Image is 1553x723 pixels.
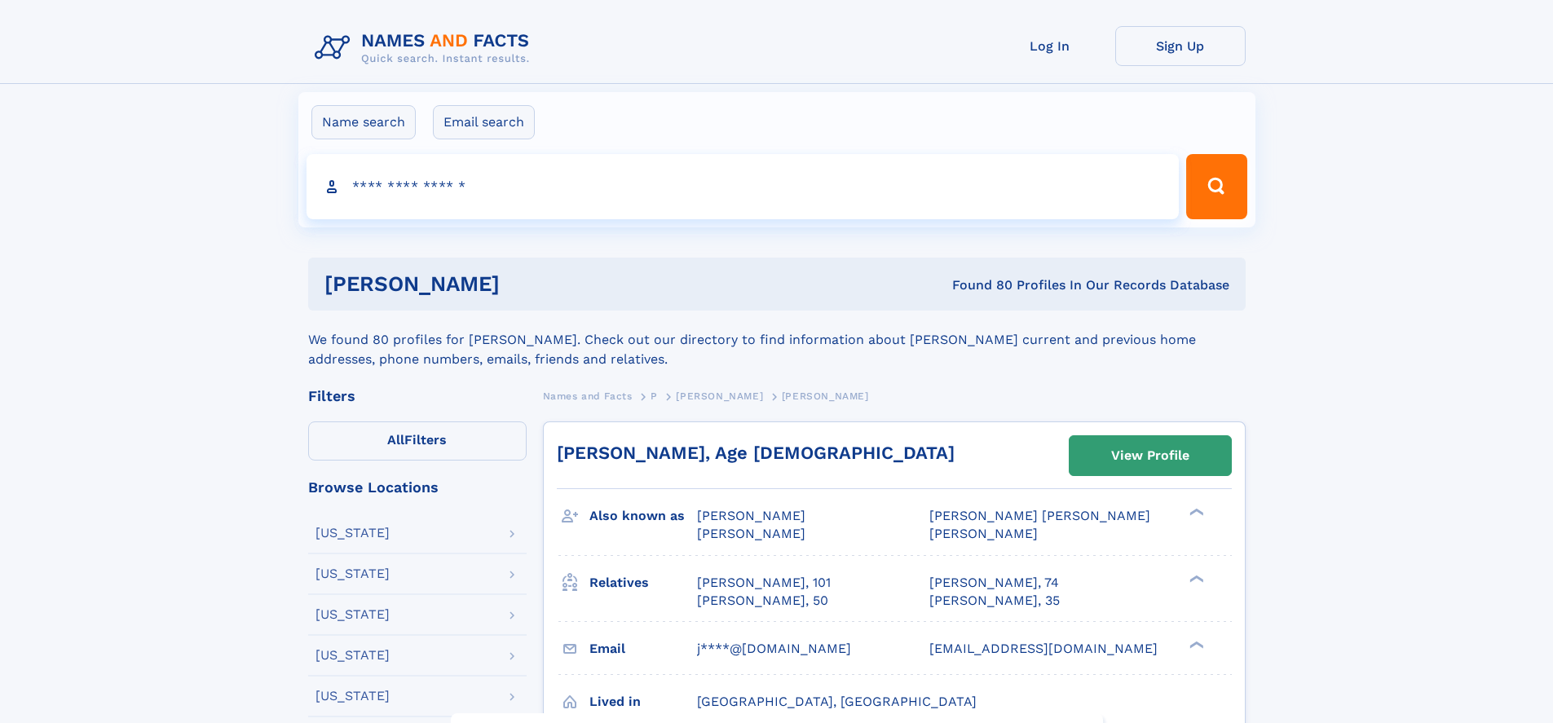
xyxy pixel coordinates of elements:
span: P [651,390,658,402]
div: [US_STATE] [315,527,390,540]
h3: Email [589,635,697,663]
a: Names and Facts [543,386,633,406]
a: [PERSON_NAME], 50 [697,592,828,610]
span: [PERSON_NAME] [929,526,1038,541]
span: [PERSON_NAME] [697,508,805,523]
div: [US_STATE] [315,608,390,621]
div: Filters [308,389,527,403]
label: Email search [433,105,535,139]
button: Search Button [1186,154,1246,219]
h3: Lived in [589,688,697,716]
span: [PERSON_NAME] [782,390,869,402]
a: [PERSON_NAME], Age [DEMOGRAPHIC_DATA] [557,443,955,463]
div: Found 80 Profiles In Our Records Database [726,276,1229,294]
a: Sign Up [1115,26,1246,66]
span: [PERSON_NAME] [PERSON_NAME] [929,508,1150,523]
h3: Also known as [589,502,697,530]
div: ❯ [1185,507,1205,518]
span: All [387,432,404,447]
div: View Profile [1111,437,1189,474]
div: We found 80 profiles for [PERSON_NAME]. Check out our directory to find information about [PERSON... [308,311,1246,369]
span: [PERSON_NAME] [676,390,763,402]
a: Log In [985,26,1115,66]
h1: [PERSON_NAME] [324,274,726,294]
a: View Profile [1070,436,1231,475]
label: Filters [308,421,527,461]
input: search input [307,154,1180,219]
a: [PERSON_NAME], 101 [697,574,831,592]
div: ❯ [1185,573,1205,584]
div: [US_STATE] [315,690,390,703]
span: [PERSON_NAME] [697,526,805,541]
div: [US_STATE] [315,567,390,580]
h3: Relatives [589,569,697,597]
a: [PERSON_NAME] [676,386,763,406]
div: ❯ [1185,639,1205,650]
a: [PERSON_NAME], 74 [929,574,1059,592]
div: Browse Locations [308,480,527,495]
a: P [651,386,658,406]
img: Logo Names and Facts [308,26,543,70]
span: [EMAIL_ADDRESS][DOMAIN_NAME] [929,641,1158,656]
span: [GEOGRAPHIC_DATA], [GEOGRAPHIC_DATA] [697,694,977,709]
label: Name search [311,105,416,139]
a: [PERSON_NAME], 35 [929,592,1060,610]
div: [US_STATE] [315,649,390,662]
